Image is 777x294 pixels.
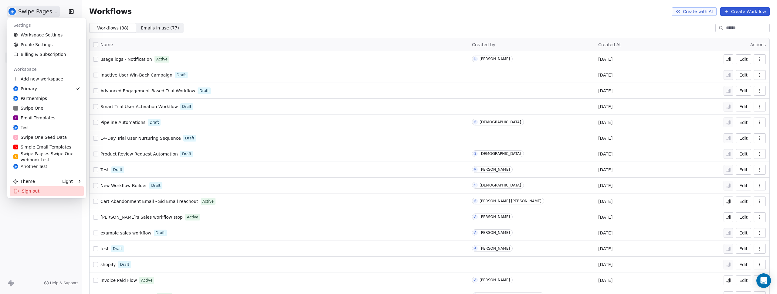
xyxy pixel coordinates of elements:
[13,105,43,111] div: Swipe One
[15,135,17,140] span: S
[15,116,17,120] span: E
[10,20,84,30] div: Settings
[15,145,17,149] span: S
[13,86,37,92] div: Primary
[13,86,18,91] img: user_01J93QE9VH11XXZQZDP4TWZEES.jpg
[13,164,18,169] img: user_01J93QE9VH11XXZQZDP4TWZEES.jpg
[10,64,84,74] div: Workspace
[15,155,17,159] span: S
[10,30,84,40] a: Workspace Settings
[10,50,84,59] a: Billing & Subscription
[13,125,18,130] img: user_01J93QE9VH11XXZQZDP4TWZEES.jpg
[13,163,47,169] div: Another Test
[13,134,67,140] div: Swipe One Seed Data
[10,74,84,84] div: Add new workspace
[13,178,35,184] div: Theme
[10,186,84,196] div: Sign out
[13,144,71,150] div: Simple Email Templates
[13,151,80,163] div: Swipe Pagses Swipe One webhook test
[13,125,29,131] div: Test
[13,115,55,121] div: Email Templates
[10,40,84,50] a: Profile Settings
[62,178,73,184] div: Light
[13,95,47,101] div: Partnerships
[13,96,18,101] img: user_01J93QE9VH11XXZQZDP4TWZEES.jpg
